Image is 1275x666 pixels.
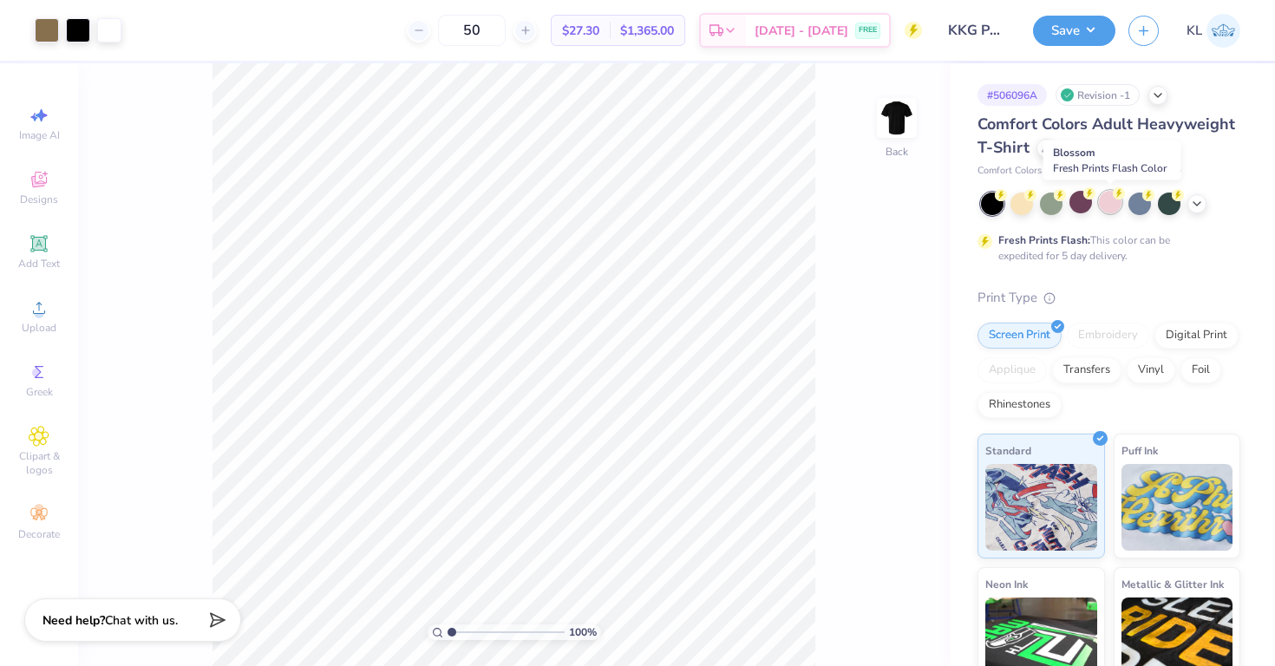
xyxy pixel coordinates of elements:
span: FREE [859,24,877,36]
span: Standard [985,441,1031,460]
span: Add Text [18,257,60,271]
div: Print Type [977,288,1240,308]
a: KL [1187,14,1240,48]
span: 100 % [569,624,597,640]
span: Upload [22,321,56,335]
span: $1,365.00 [620,22,674,40]
div: Blossom [1043,140,1181,180]
div: Embroidery [1067,323,1149,349]
span: KL [1187,21,1202,41]
span: Clipart & logos [9,449,69,477]
div: This color can be expedited for 5 day delivery. [998,232,1212,264]
div: Digital Print [1154,323,1239,349]
strong: Fresh Prints Flash: [998,233,1090,247]
div: Revision -1 [1056,84,1140,106]
div: # 506096A [977,84,1047,106]
button: Save [1033,16,1115,46]
div: Screen Print [977,323,1062,349]
img: Back [879,101,914,135]
span: $27.30 [562,22,599,40]
div: Back [886,144,908,160]
span: Metallic & Glitter Ink [1121,575,1224,593]
span: Neon Ink [985,575,1028,593]
span: Designs [20,193,58,206]
input: Untitled Design [935,13,1020,48]
span: Comfort Colors [977,164,1042,179]
span: Decorate [18,527,60,541]
span: Image AI [19,128,60,142]
span: Greek [26,385,53,399]
div: Applique [977,357,1047,383]
div: Foil [1180,357,1221,383]
div: Vinyl [1127,357,1175,383]
div: Transfers [1052,357,1121,383]
div: Rhinestones [977,392,1062,418]
span: Comfort Colors Adult Heavyweight T-Shirt [977,114,1235,158]
input: – – [438,15,506,46]
img: Standard [985,464,1097,551]
span: Puff Ink [1121,441,1158,460]
strong: Need help? [42,612,105,629]
img: Katelyn Lizano [1206,14,1240,48]
img: Puff Ink [1121,464,1233,551]
span: [DATE] - [DATE] [755,22,848,40]
span: Chat with us. [105,612,178,629]
span: Fresh Prints Flash Color [1053,161,1167,175]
